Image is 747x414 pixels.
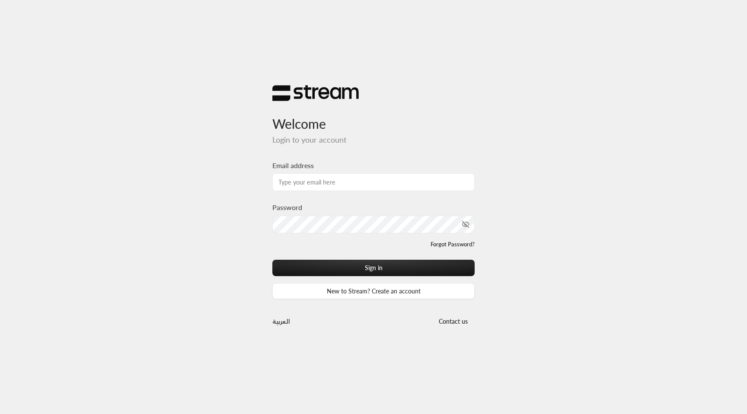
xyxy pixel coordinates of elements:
[431,313,475,329] button: Contact us
[272,173,475,191] input: Type your email here
[272,283,475,299] a: New to Stream? Create an account
[272,102,475,131] h3: Welcome
[272,85,359,102] img: Stream Logo
[272,313,290,329] a: العربية
[272,135,475,145] h5: Login to your account
[272,202,302,213] label: Password
[458,217,473,232] button: toggle password visibility
[272,260,475,276] button: Sign in
[272,160,314,171] label: Email address
[431,240,475,249] a: Forgot Password?
[431,318,475,325] a: Contact us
